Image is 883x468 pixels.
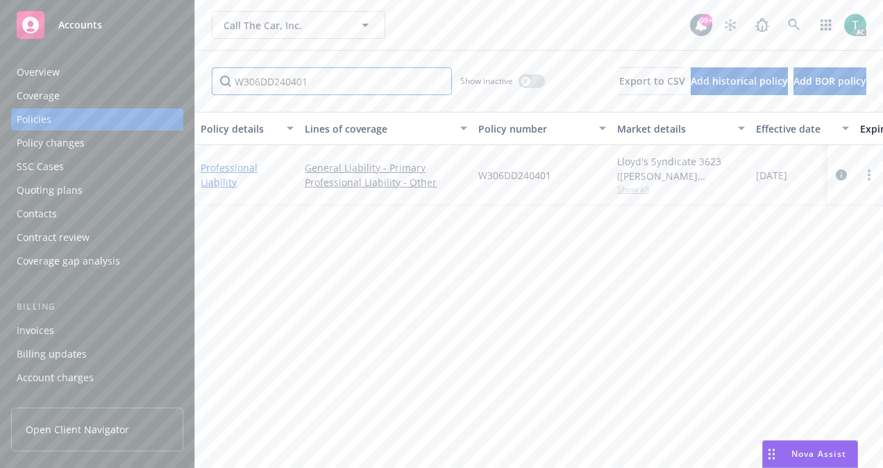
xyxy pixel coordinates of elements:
[11,300,183,314] div: Billing
[17,132,85,154] div: Policy changes
[11,6,183,44] a: Accounts
[17,390,98,412] div: Installment plans
[17,226,90,249] div: Contract review
[763,441,780,467] div: Drag to move
[11,203,183,225] a: Contacts
[844,14,866,36] img: photo
[762,440,858,468] button: Nova Assist
[619,74,685,87] span: Export to CSV
[748,11,776,39] a: Report a Bug
[17,179,83,201] div: Quoting plans
[780,11,808,39] a: Search
[212,11,385,39] button: Call The Car, Inc.
[691,74,788,87] span: Add historical policy
[793,74,866,87] span: Add BOR policy
[305,160,467,175] a: General Liability - Primary
[11,390,183,412] a: Installment plans
[17,156,64,178] div: SSC Cases
[11,132,183,154] a: Policy changes
[17,319,54,342] div: Invoices
[716,11,744,39] a: Stop snowing
[478,122,591,136] div: Policy number
[11,61,183,83] a: Overview
[305,175,467,190] a: Professional Liability - Other
[617,183,745,195] span: Show all
[201,122,278,136] div: Policy details
[11,226,183,249] a: Contract review
[58,19,102,31] span: Accounts
[17,343,87,365] div: Billing updates
[756,168,787,183] span: [DATE]
[11,343,183,365] a: Billing updates
[750,112,855,145] button: Effective date
[691,67,788,95] button: Add historical policy
[17,61,60,83] div: Overview
[17,367,94,389] div: Account charges
[11,85,183,107] a: Coverage
[212,67,452,95] input: Filter by keyword...
[11,319,183,342] a: Invoices
[195,112,299,145] button: Policy details
[305,122,452,136] div: Lines of coverage
[224,18,344,33] span: Call The Car, Inc.
[11,250,183,272] a: Coverage gap analysis
[793,67,866,95] button: Add BOR policy
[612,112,750,145] button: Market details
[756,122,834,136] div: Effective date
[700,11,712,24] div: 99+
[17,85,60,107] div: Coverage
[11,367,183,389] a: Account charges
[619,67,685,95] button: Export to CSV
[473,112,612,145] button: Policy number
[460,75,513,87] span: Show inactive
[201,161,258,189] a: Professional Liability
[812,11,840,39] a: Switch app
[833,167,850,183] a: circleInformation
[11,179,183,201] a: Quoting plans
[26,422,129,437] span: Open Client Navigator
[11,108,183,131] a: Policies
[299,112,473,145] button: Lines of coverage
[791,448,846,460] span: Nova Assist
[617,154,745,183] div: Lloyd's Syndicate 3623 ([PERSON_NAME] [PERSON_NAME] Limited), [PERSON_NAME] Group, Amwins
[17,108,51,131] div: Policies
[861,167,877,183] a: more
[17,250,120,272] div: Coverage gap analysis
[478,168,551,183] span: W306DD240401
[11,156,183,178] a: SSC Cases
[617,122,730,136] div: Market details
[17,203,57,225] div: Contacts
